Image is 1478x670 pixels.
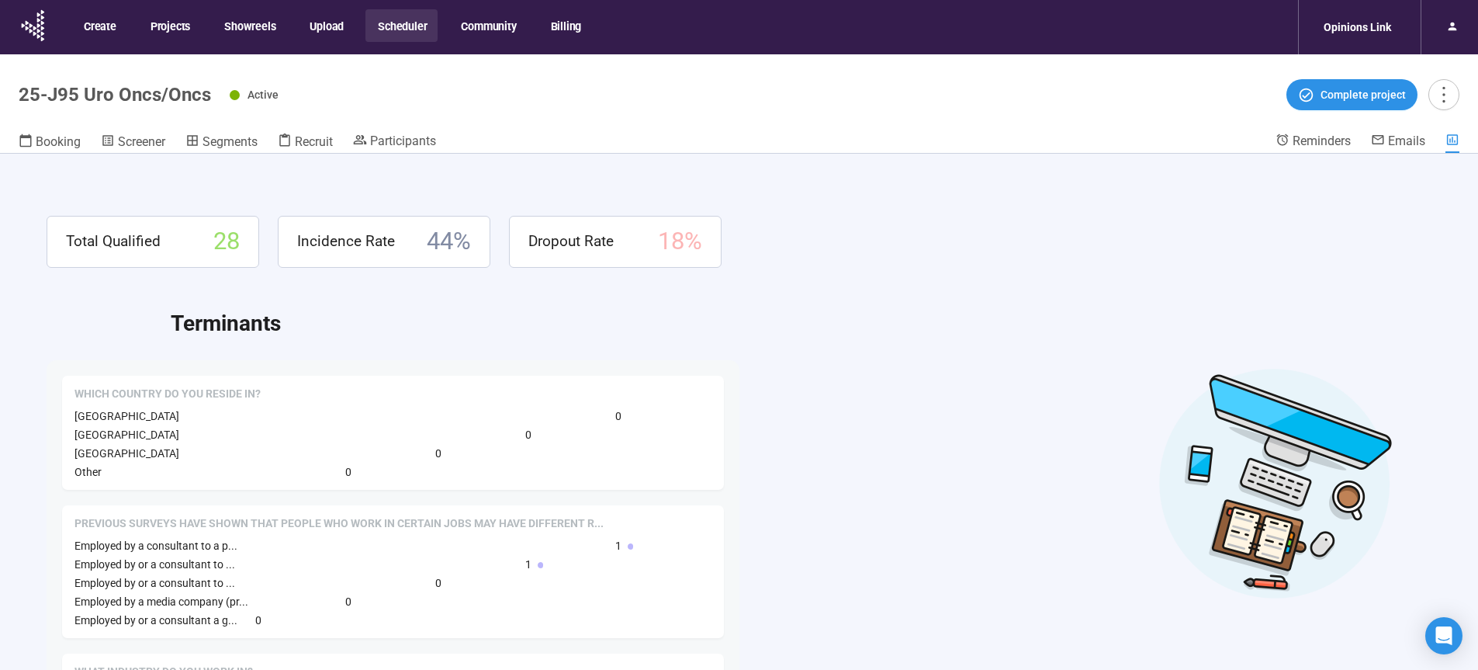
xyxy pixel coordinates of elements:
a: Segments [185,133,258,153]
span: Complete project [1321,86,1406,103]
span: 1 [615,537,621,554]
span: [GEOGRAPHIC_DATA] [74,410,179,422]
span: 0 [345,593,351,610]
span: Employed by or a consultant a g... [74,614,237,627]
button: Scheduler [365,9,438,42]
span: Incidence Rate [297,230,395,253]
span: Segments [202,134,258,149]
span: 0 [525,426,531,443]
span: Dropout Rate [528,230,614,253]
span: Active [247,89,279,101]
span: Previous surveys have shown that people who work in certain jobs may have different reactions and... [74,516,604,532]
span: 18 % [658,223,702,261]
button: Community [448,9,527,42]
a: Booking [19,133,81,153]
a: Recruit [278,133,333,153]
span: Emails [1388,134,1425,148]
button: Projects [138,9,201,42]
div: Opinions Link [1314,12,1400,42]
span: Which country do you reside in? [74,387,261,402]
h2: Terminants [171,307,1431,341]
span: 0 [435,445,441,462]
span: Screener [118,134,165,149]
button: Upload [297,9,355,42]
span: 28 [213,223,240,261]
h1: 25-J95 Uro Oncs/Oncs [19,84,211,106]
a: Screener [101,133,165,153]
span: 0 [345,463,351,481]
span: Employed by a consultant to a p... [74,540,237,552]
span: Reminders [1293,134,1351,148]
button: Complete project [1286,79,1417,110]
span: [GEOGRAPHIC_DATA] [74,429,179,441]
span: 0 [615,408,621,425]
button: Billing [538,9,593,42]
span: [GEOGRAPHIC_DATA] [74,447,179,460]
span: Employed by or a consultant to ... [74,577,235,589]
a: Reminders [1276,133,1351,151]
span: Booking [36,134,81,149]
span: more [1433,84,1454,105]
span: 1 [525,556,531,573]
a: Participants [353,133,436,151]
div: Open Intercom Messenger [1425,617,1462,654]
button: Create [71,9,127,42]
span: Total Qualified [66,230,161,253]
img: Desktop work notes [1158,366,1393,600]
button: Showreels [212,9,286,42]
span: Employed by a media company (pr... [74,595,248,608]
span: Other [74,466,102,478]
span: Participants [370,134,436,148]
span: Employed by or a consultant to ... [74,558,235,571]
span: Recruit [295,134,333,149]
span: 0 [435,575,441,592]
button: more [1428,79,1459,110]
span: 44 % [427,223,471,261]
span: 0 [255,612,261,629]
a: Emails [1371,133,1425,151]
